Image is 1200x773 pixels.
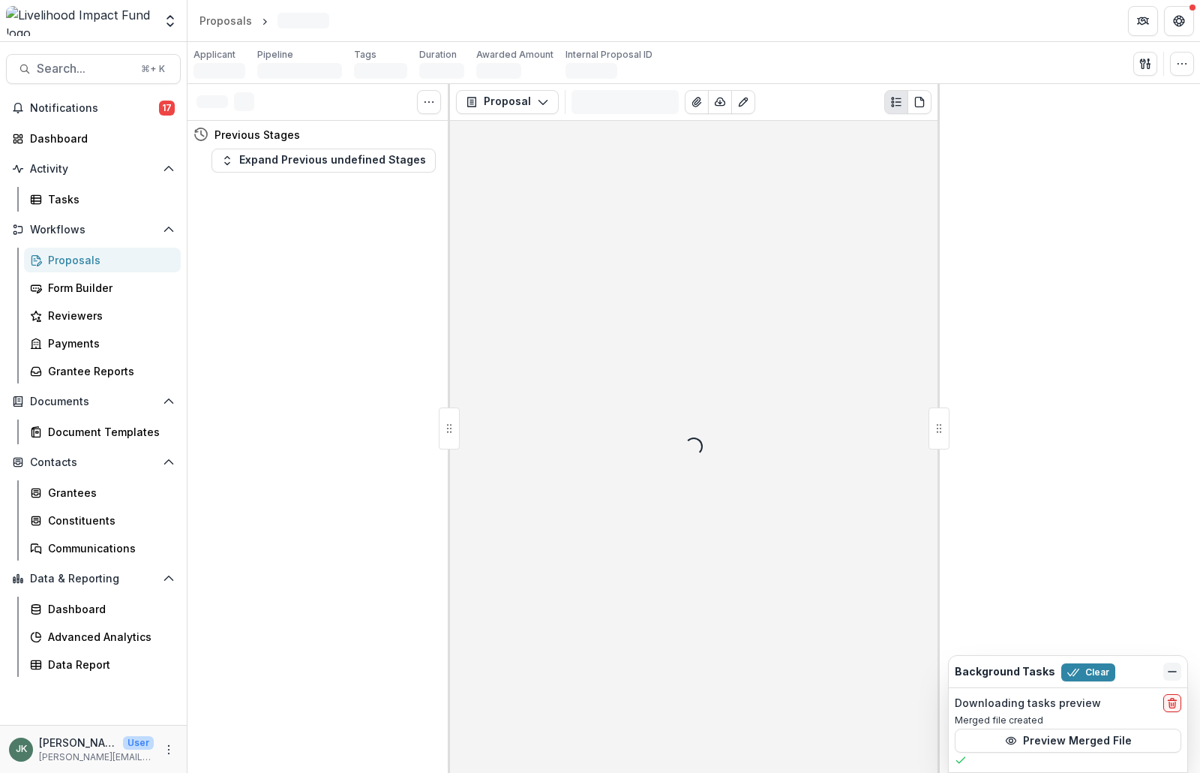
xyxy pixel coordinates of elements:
[193,10,258,32] a: Proposals
[6,450,181,474] button: Open Contacts
[6,567,181,591] button: Open Data & Reporting
[24,331,181,356] a: Payments
[6,96,181,120] button: Notifications17
[30,102,159,115] span: Notifications
[24,303,181,328] a: Reviewers
[884,90,908,114] button: Plaintext view
[160,741,178,759] button: More
[565,48,652,62] p: Internal Proposal ID
[955,697,1101,710] h2: Downloading tasks preview
[48,252,169,268] div: Proposals
[731,90,755,114] button: Edit as form
[24,508,181,533] a: Constituents
[1163,694,1181,712] button: delete
[354,48,376,62] p: Tags
[48,363,169,379] div: Grantee Reports
[48,424,169,440] div: Document Templates
[48,657,169,672] div: Data Report
[199,13,252,29] div: Proposals
[6,157,181,181] button: Open Activity
[24,248,181,272] a: Proposals
[30,573,157,585] span: Data & Reporting
[24,597,181,621] a: Dashboard
[30,163,157,176] span: Activity
[24,187,181,212] a: Tasks
[1163,663,1181,681] button: Dismiss
[48,540,169,556] div: Communications
[48,191,169,207] div: Tasks
[955,714,1181,727] p: Merged file created
[907,90,931,114] button: PDF view
[24,624,181,649] a: Advanced Analytics
[48,335,169,351] div: Payments
[456,90,559,114] button: Proposal
[476,48,553,62] p: Awarded Amount
[6,54,181,84] button: Search...
[257,48,293,62] p: Pipeline
[24,480,181,505] a: Grantees
[39,735,117,750] p: [PERSON_NAME]
[138,61,168,77] div: ⌘ + K
[39,750,154,764] p: [PERSON_NAME][EMAIL_ADDRESS][DOMAIN_NAME]
[955,666,1055,678] h2: Background Tasks
[48,629,169,645] div: Advanced Analytics
[159,101,175,116] span: 17
[48,308,169,323] div: Reviewers
[24,275,181,300] a: Form Builder
[48,485,169,501] div: Grantees
[48,513,169,528] div: Constituents
[24,420,181,444] a: Document Templates
[16,744,27,754] div: Jana Kinsey
[685,90,709,114] button: View Attached Files
[37,62,132,76] span: Search...
[417,90,441,114] button: Toggle View Cancelled Tasks
[193,10,335,32] nav: breadcrumb
[30,224,157,236] span: Workflows
[30,131,169,146] div: Dashboard
[123,736,154,750] p: User
[955,729,1181,753] button: Preview Merged File
[24,359,181,383] a: Grantee Reports
[1164,6,1194,36] button: Get Help
[6,126,181,151] a: Dashboard
[1128,6,1158,36] button: Partners
[24,536,181,561] a: Communications
[30,456,157,469] span: Contacts
[6,6,154,36] img: Livelihood Impact Fund logo
[1061,663,1115,681] button: Clear
[160,6,181,36] button: Open entity switcher
[30,396,157,408] span: Documents
[24,652,181,677] a: Data Report
[6,390,181,414] button: Open Documents
[6,218,181,242] button: Open Workflows
[211,149,436,173] button: Expand Previous undefined Stages
[48,280,169,296] div: Form Builder
[214,127,300,143] h4: Previous Stages
[419,48,457,62] p: Duration
[48,601,169,617] div: Dashboard
[193,48,235,62] p: Applicant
